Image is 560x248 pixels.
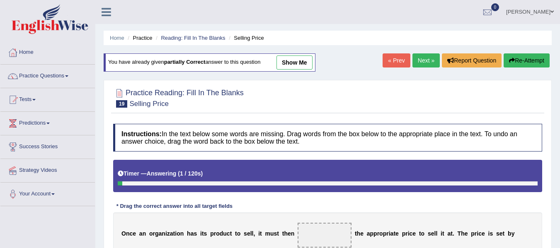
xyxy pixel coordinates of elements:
[447,230,451,237] b: a
[412,53,440,67] a: Next »
[113,124,542,152] h4: In the text below some words are missing. Drag words from the box below to the appropriate place ...
[442,230,444,237] b: t
[191,230,194,237] b: a
[475,230,477,237] b: r
[180,230,184,237] b: n
[200,230,202,237] b: i
[180,170,201,177] b: 1 / 120s
[412,230,416,237] b: e
[491,3,499,11] span: 0
[129,100,169,108] small: Selling Price
[477,230,478,237] b: i
[178,170,180,177] b: (
[478,230,482,237] b: c
[247,230,250,237] b: e
[165,230,167,237] b: i
[441,230,442,237] b: i
[227,230,230,237] b: c
[458,230,461,237] b: T
[260,230,262,237] b: t
[499,230,503,237] b: e
[419,230,421,237] b: t
[121,130,162,137] b: Instructions:
[503,230,505,237] b: t
[410,230,413,237] b: c
[220,230,223,237] b: d
[187,230,191,237] b: h
[110,35,124,41] a: Home
[288,230,291,237] b: e
[402,230,406,237] b: p
[488,230,490,237] b: i
[355,230,357,237] b: t
[0,65,95,85] a: Practice Questions
[143,230,146,237] b: n
[202,230,204,237] b: t
[116,100,127,108] span: 19
[421,230,425,237] b: o
[389,230,390,237] b: i
[0,41,95,62] a: Home
[465,230,468,237] b: e
[167,230,170,237] b: z
[126,34,152,42] li: Practice
[129,230,133,237] b: c
[274,230,277,237] b: s
[237,230,241,237] b: o
[161,35,225,41] a: Reading: Fill In The Blanks
[0,135,95,156] a: Success Stories
[223,230,227,237] b: u
[277,230,279,237] b: t
[377,230,379,237] b: r
[276,55,313,70] a: show me
[149,230,153,237] b: o
[360,230,364,237] b: e
[244,230,247,237] b: s
[194,230,197,237] b: s
[428,230,431,237] b: s
[434,230,436,237] b: l
[373,230,377,237] b: p
[357,230,361,237] b: h
[383,53,410,67] a: « Prev
[170,230,173,237] b: a
[451,230,453,237] b: t
[133,230,136,237] b: e
[408,230,410,237] b: i
[253,230,255,237] b: ,
[512,230,515,237] b: y
[461,230,465,237] b: h
[0,183,95,203] a: Your Account
[126,230,130,237] b: n
[250,230,252,237] b: l
[453,230,454,237] b: .
[121,230,126,237] b: O
[0,88,95,109] a: Tests
[367,230,370,237] b: a
[104,53,315,72] div: You have already given answer to this question
[471,230,475,237] b: p
[442,53,502,67] button: Report Question
[153,230,155,237] b: r
[175,230,177,237] b: i
[291,230,295,237] b: n
[216,230,220,237] b: o
[370,230,374,237] b: p
[508,230,512,237] b: b
[0,112,95,132] a: Predictions
[201,170,203,177] b: )
[230,230,232,237] b: t
[113,87,244,108] h2: Practice Reading: Fill In The Blanks
[395,230,399,237] b: e
[139,230,143,237] b: a
[379,230,383,237] b: o
[386,230,388,237] b: r
[164,59,206,65] b: partially correct
[431,230,434,237] b: e
[113,202,236,210] div: * Drag the correct answer into all target fields
[177,230,180,237] b: o
[214,230,216,237] b: r
[482,230,485,237] b: e
[298,223,352,248] span: Drop target
[0,159,95,180] a: Strategy Videos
